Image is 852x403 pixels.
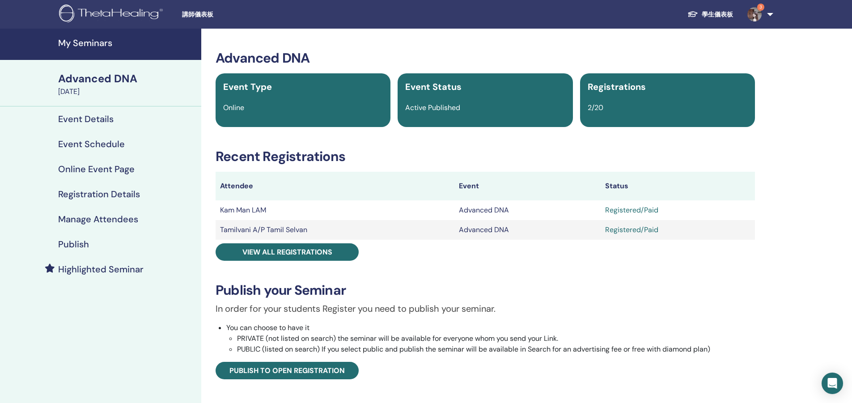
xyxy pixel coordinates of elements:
[58,214,138,225] h4: Manage Attendees
[216,282,755,298] h3: Publish your Seminar
[237,344,755,355] li: PUBLIC (listed on search) If you select public and publish the seminar will be available in Searc...
[405,81,462,93] span: Event Status
[757,4,764,11] span: 3
[58,71,196,86] div: Advanced DNA
[223,81,272,93] span: Event Type
[58,164,135,174] h4: Online Event Page
[605,225,750,235] div: Registered/Paid
[702,10,733,18] font: 學生儀表板
[237,333,755,344] li: PRIVATE (not listed on search) the seminar will be available for everyone whom you send your Link.
[687,10,698,18] img: graduation-cap-white.svg
[216,220,454,240] td: Tamilvani A/P Tamil Selvan
[454,200,601,220] td: Advanced DNA
[58,264,144,275] h4: Highlighted Seminar
[601,172,755,200] th: Status
[747,7,762,21] img: default.jpg
[58,114,114,124] h4: Event Details
[405,103,460,112] span: Active Published
[605,205,750,216] div: Registered/Paid
[58,86,196,97] div: [DATE]
[216,302,755,315] p: In order for your students Register you need to publish your seminar.
[588,103,603,112] span: 2/20
[223,103,244,112] span: Online
[588,81,646,93] span: Registrations
[58,189,140,199] h4: Registration Details
[226,322,755,355] li: You can choose to have it
[216,50,755,66] h3: Advanced DNA
[216,172,454,200] th: Attendee
[242,247,332,257] span: View all registrations
[216,148,755,165] h3: Recent Registrations
[680,6,740,23] a: 學生儀表板
[216,362,359,379] a: Publish to open registration
[454,220,601,240] td: Advanced DNA
[822,373,843,394] div: Open Intercom Messenger
[182,11,213,18] font: 講師儀表板
[58,239,89,250] h4: Publish
[53,71,201,97] a: Advanced DNA[DATE]
[58,38,196,48] h4: My Seminars
[216,243,359,261] a: View all registrations
[59,4,166,25] img: logo.png
[216,200,454,220] td: Kam Man LAM
[454,172,601,200] th: Event
[229,366,345,375] span: Publish to open registration
[58,139,125,149] h4: Event Schedule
